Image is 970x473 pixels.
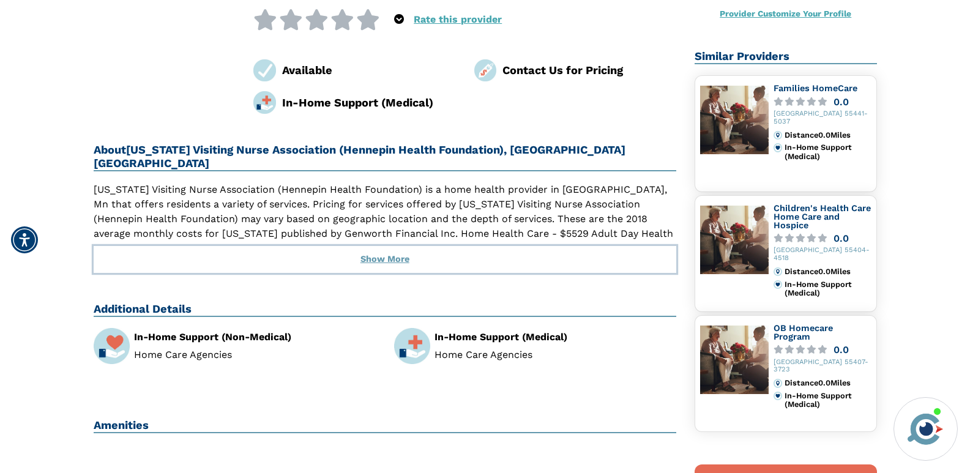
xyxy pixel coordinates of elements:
[502,62,676,78] div: Contact Us for Pricing
[774,131,782,140] img: distance.svg
[134,350,376,360] li: Home Care Agencies
[905,408,946,450] img: avatar
[728,223,958,390] iframe: iframe
[720,9,851,18] a: Provider Customize Your Profile
[695,50,877,64] h2: Similar Providers
[774,83,857,93] a: Families HomeCare
[435,332,676,342] div: In-Home Support (Medical)
[435,350,676,360] li: Home Care Agencies
[785,392,871,409] div: In-Home Support (Medical)
[94,419,677,433] h2: Amenities
[11,226,38,253] div: Accessibility Menu
[834,97,849,106] div: 0.0
[774,392,782,400] img: primary.svg
[94,143,677,171] h2: About [US_STATE] Visiting Nurse Association (Hennepin Health Foundation), [GEOGRAPHIC_DATA] [GEOG...
[774,97,871,106] a: 0.0
[94,302,677,317] h2: Additional Details
[94,182,677,270] p: [US_STATE] Visiting Nurse Association (Hennepin Health Foundation) is a home health provider in [...
[282,94,456,111] div: In-Home Support (Medical)
[785,143,871,161] div: In-Home Support (Medical)
[282,62,456,78] div: Available
[785,131,871,140] div: Distance 0.0 Miles
[394,9,404,30] div: Popover trigger
[414,13,502,25] a: Rate this provider
[774,143,782,152] img: primary.svg
[134,332,376,342] div: In-Home Support (Non-Medical)
[774,110,871,126] div: [GEOGRAPHIC_DATA] 55441-5037
[774,203,871,229] a: Children's Health Care Home Care and Hospice
[94,246,677,273] button: Show More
